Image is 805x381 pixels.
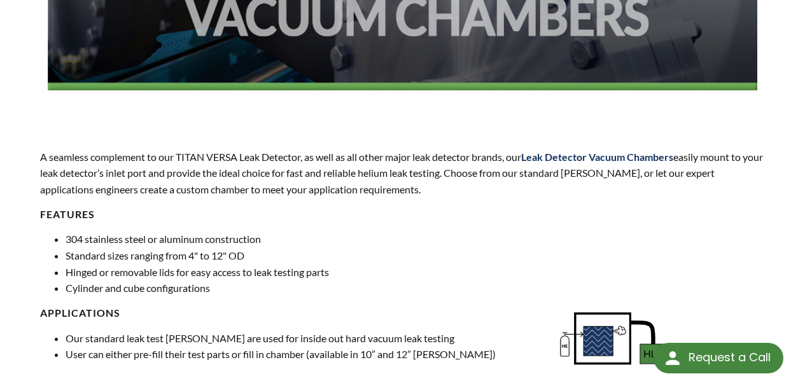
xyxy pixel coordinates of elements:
strong: Leak Detector Vacuum Chambers [521,151,673,163]
li: 304 stainless steel or aluminum construction [66,231,765,247]
div: Request a Call [689,343,771,372]
li: Standard sizes ranging from 4" to 12" OD [66,247,765,264]
h4: Features [40,208,765,221]
li: User can either pre-fill their test parts or fill in chamber (available in 10” and 12” [PERSON_NA... [66,346,546,363]
img: round button [662,348,683,368]
div: Request a Call [654,343,783,373]
li: Cylinder and cube configurations [66,280,765,296]
li: Hinged or removable lids for easy access to leak testing parts [66,264,765,281]
li: Our standard leak test [PERSON_NAME] are used for inside out hard vacuum leak testing [66,330,546,347]
h4: Applications [40,307,546,320]
p: A seamless complement to our TITAN VERSA Leak Detector, as well as all other major leak detector ... [40,149,765,198]
img: Methods_Graphics_Hard_Vacuum_Inside-out_-_CROPPED.jpg [556,307,671,370]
